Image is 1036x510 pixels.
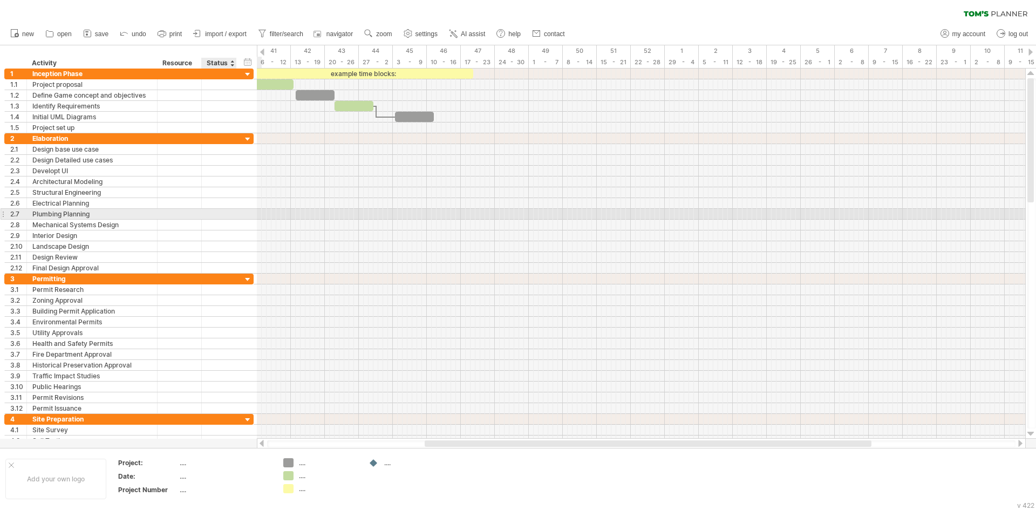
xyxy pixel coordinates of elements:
[32,425,152,435] div: Site Survey
[461,30,485,38] span: AI assist
[994,27,1031,41] a: log out
[32,252,152,262] div: Design Review
[32,230,152,241] div: Interior Design
[937,45,971,57] div: 9
[10,155,26,165] div: 2.2
[32,176,152,187] div: Architectural Modeling
[359,45,393,57] div: 44
[32,295,152,305] div: Zoning Approval
[32,338,152,349] div: Health and Safety Permits
[252,69,473,79] div: example time blocks:
[952,30,985,38] span: my account
[207,58,230,69] div: Status
[733,57,767,68] div: 12 - 18
[10,306,26,316] div: 3.3
[32,371,152,381] div: Traffic Impact Studies
[32,328,152,338] div: Utility Approvals
[299,458,358,467] div: ....
[10,252,26,262] div: 2.11
[359,57,393,68] div: 27 - 2
[32,382,152,392] div: Public Hearings
[801,57,835,68] div: 26 - 1
[299,471,358,480] div: ....
[10,79,26,90] div: 1.1
[32,133,152,144] div: Elaboration
[257,57,291,68] div: 6 - 12
[10,230,26,241] div: 2.9
[10,284,26,295] div: 3.1
[32,274,152,284] div: Permitting
[10,338,26,349] div: 3.6
[32,241,152,251] div: Landscape Design
[10,382,26,392] div: 3.10
[376,30,392,38] span: zoom
[257,45,291,57] div: 41
[10,328,26,338] div: 3.5
[10,263,26,273] div: 2.12
[446,27,488,41] a: AI assist
[699,57,733,68] div: 5 - 11
[10,187,26,198] div: 2.5
[1008,30,1028,38] span: log out
[461,57,495,68] div: 17 - 23
[767,57,801,68] div: 19 - 25
[32,187,152,198] div: Structural Engineering
[938,27,989,41] a: my account
[95,30,108,38] span: save
[10,144,26,154] div: 2.1
[180,472,270,481] div: ....
[118,458,178,467] div: Project:
[155,27,185,41] a: print
[32,360,152,370] div: Historical Preservation Approval
[801,45,835,57] div: 5
[10,123,26,133] div: 1.5
[971,45,1005,57] div: 10
[10,133,26,144] div: 2
[32,166,152,176] div: Developt UI
[190,27,250,41] a: import / export
[733,45,767,57] div: 3
[270,30,303,38] span: filter/search
[10,69,26,79] div: 1
[10,274,26,284] div: 3
[8,27,37,41] a: new
[32,284,152,295] div: Permit Research
[597,45,631,57] div: 51
[393,57,427,68] div: 3 - 9
[10,220,26,230] div: 2.8
[10,436,26,446] div: 4.2
[180,485,270,494] div: ....
[32,155,152,165] div: Design Detailed use cases
[597,57,631,68] div: 15 - 21
[835,45,869,57] div: 6
[132,30,146,38] span: undo
[10,198,26,208] div: 2.6
[10,112,26,122] div: 1.4
[118,485,178,494] div: Project Number
[10,414,26,424] div: 4
[903,45,937,57] div: 8
[43,27,75,41] a: open
[10,403,26,413] div: 3.12
[10,101,26,111] div: 1.3
[869,57,903,68] div: 9 - 15
[495,45,529,57] div: 48
[32,198,152,208] div: Electrical Planning
[461,45,495,57] div: 47
[32,58,151,69] div: Activity
[326,30,353,38] span: navigator
[299,484,358,493] div: ....
[57,30,72,38] span: open
[869,45,903,57] div: 7
[10,241,26,251] div: 2.10
[699,45,733,57] div: 2
[10,209,26,219] div: 2.7
[325,57,359,68] div: 20 - 26
[529,45,563,57] div: 49
[508,30,521,38] span: help
[117,27,149,41] a: undo
[32,101,152,111] div: Identify Requirements
[10,371,26,381] div: 3.9
[415,30,438,38] span: settings
[118,472,178,481] div: Date:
